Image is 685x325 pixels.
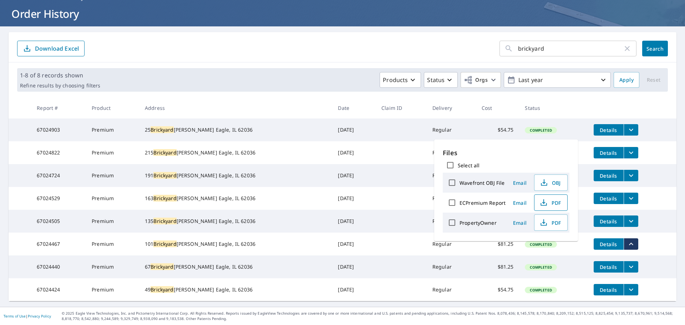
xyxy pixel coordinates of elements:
[145,195,326,202] div: 163 [PERSON_NAME] Eagle, IL 62036
[4,314,26,319] a: Terms of Use
[624,238,638,250] button: filesDropdownBtn-67024467
[20,82,100,89] p: Refine results by choosing filters
[598,127,619,133] span: Details
[460,199,506,206] label: ECPremium Report
[145,286,326,293] div: 49 [PERSON_NAME] Eagle, IL 62036
[526,128,556,133] span: Completed
[332,97,376,118] th: Date
[376,97,427,118] th: Claim ID
[526,265,556,270] span: Completed
[427,141,476,164] td: Regular
[539,218,562,227] span: PDF
[31,97,86,118] th: Report #
[598,241,619,248] span: Details
[151,126,173,133] mark: Brickyard
[539,198,562,207] span: PDF
[511,179,528,186] span: Email
[35,45,79,52] p: Download Excel
[594,261,624,273] button: detailsBtn-67024440
[518,39,623,59] input: Address, Report #, Claim ID, etc.
[86,164,139,187] td: Premium
[443,148,569,158] p: Files
[86,255,139,278] td: Premium
[594,284,624,295] button: detailsBtn-67024424
[464,76,488,85] span: Orgs
[427,255,476,278] td: Regular
[332,210,376,233] td: [DATE]
[427,118,476,141] td: Regular
[31,118,86,141] td: 67024903
[648,45,662,52] span: Search
[511,199,528,206] span: Email
[427,164,476,187] td: Regular
[151,286,173,293] mark: Brickyard
[458,162,479,169] label: Select all
[598,195,619,202] span: Details
[624,261,638,273] button: filesDropdownBtn-67024440
[31,278,86,301] td: 67024424
[534,174,568,191] button: OBJ
[619,76,634,85] span: Apply
[145,263,326,270] div: 67 [PERSON_NAME] Eagle, IL 62036
[598,264,619,270] span: Details
[624,215,638,227] button: filesDropdownBtn-67024505
[86,187,139,210] td: Premium
[153,240,176,247] mark: Brickyard
[427,76,445,84] p: Status
[62,311,681,321] p: © 2025 Eagle View Technologies, Inc. and Pictometry International Corp. All Rights Reserved. Repo...
[624,284,638,295] button: filesDropdownBtn-67024424
[508,217,531,228] button: Email
[460,219,497,226] label: PropertyOwner
[332,164,376,187] td: [DATE]
[519,97,588,118] th: Status
[153,149,176,156] mark: Brickyard
[145,126,326,133] div: 25 [PERSON_NAME] Eagle, IL 62036
[511,219,528,226] span: Email
[20,71,100,80] p: 1-8 of 8 records shown
[427,278,476,301] td: Regular
[508,197,531,208] button: Email
[594,147,624,158] button: detailsBtn-67024822
[31,164,86,187] td: 67024724
[476,278,519,301] td: $54.75
[145,149,326,156] div: 215 [PERSON_NAME] Eagle, IL 62036
[332,141,376,164] td: [DATE]
[594,170,624,181] button: detailsBtn-67024724
[476,118,519,141] td: $54.75
[598,286,619,293] span: Details
[332,278,376,301] td: [DATE]
[139,97,332,118] th: Address
[153,218,176,224] mark: Brickyard
[594,193,624,204] button: detailsBtn-67024529
[508,177,531,188] button: Email
[86,118,139,141] td: Premium
[504,72,611,88] button: Last year
[598,218,619,225] span: Details
[86,141,139,164] td: Premium
[31,141,86,164] td: 67024822
[332,255,376,278] td: [DATE]
[151,263,173,270] mark: Brickyard
[145,172,326,179] div: 191 [PERSON_NAME] Eagle, IL 62036
[427,187,476,210] td: Regular
[31,233,86,255] td: 67024467
[17,41,85,56] button: Download Excel
[642,41,668,56] button: Search
[424,72,458,88] button: Status
[86,278,139,301] td: Premium
[516,74,599,86] p: Last year
[461,72,501,88] button: Orgs
[427,97,476,118] th: Delivery
[534,214,568,231] button: PDF
[476,97,519,118] th: Cost
[9,6,676,21] h1: Order History
[460,179,504,186] label: Wavefront OBJ File
[539,178,562,187] span: OBJ
[86,97,139,118] th: Product
[332,233,376,255] td: [DATE]
[153,172,176,179] mark: Brickyard
[145,218,326,225] div: 135 [PERSON_NAME] Eagle, IL 62036
[624,147,638,158] button: filesDropdownBtn-67024822
[332,187,376,210] td: [DATE]
[31,255,86,278] td: 67024440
